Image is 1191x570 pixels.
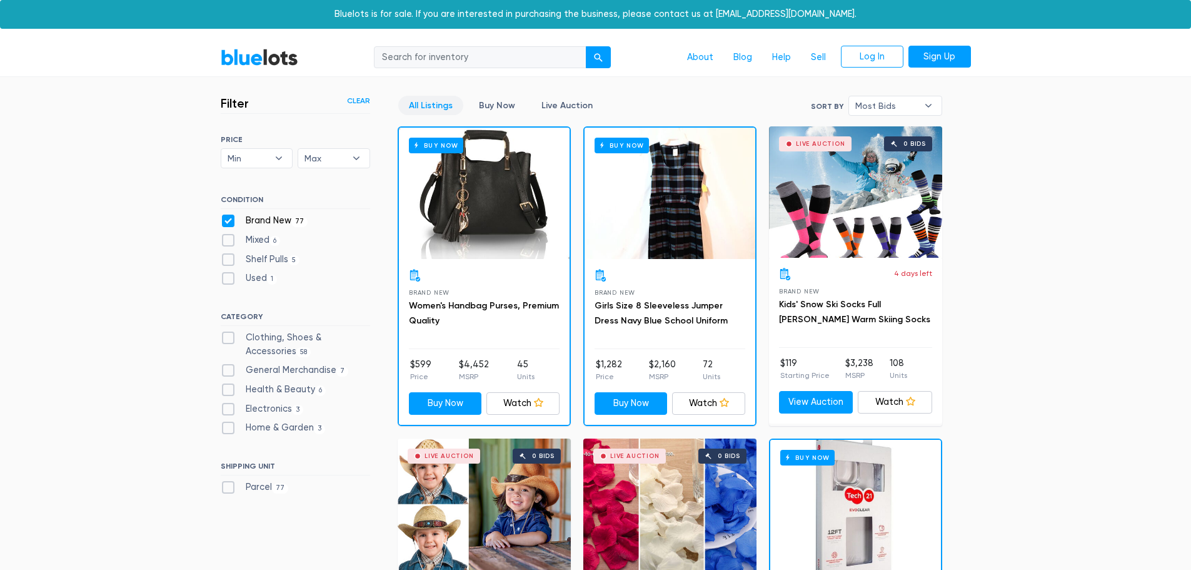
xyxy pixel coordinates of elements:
li: 72 [703,358,720,383]
a: All Listings [398,96,463,115]
span: Brand New [409,289,450,296]
span: Min [228,149,269,168]
label: Health & Beauty [221,383,326,397]
a: Buy Now [585,128,755,259]
p: MSRP [649,371,676,382]
h6: Buy Now [595,138,649,153]
a: Buy Now [399,128,570,259]
a: Buy Now [468,96,526,115]
p: MSRP [459,371,489,382]
span: 5 [288,255,300,265]
b: ▾ [266,149,292,168]
p: Units [517,371,535,382]
a: Live Auction 0 bids [398,439,571,570]
b: ▾ [343,149,369,168]
b: ▾ [915,96,942,115]
div: Live Auction [796,141,845,147]
a: Women's Handbag Purses, Premium Quality [409,300,559,326]
span: 77 [291,217,308,227]
p: Price [596,371,622,382]
a: About [677,46,723,69]
span: 1 [267,275,278,285]
a: Live Auction 0 bids [769,126,942,258]
li: $599 [410,358,431,383]
span: 6 [269,236,281,246]
span: Brand New [779,288,820,295]
h6: CATEGORY [221,312,370,326]
span: Most Bids [855,96,918,115]
li: $1,282 [596,358,622,383]
label: Sort By [811,101,843,112]
div: 0 bids [718,453,740,459]
p: Starting Price [780,370,830,381]
label: General Merchandise [221,364,349,377]
label: Used [221,272,278,285]
li: $4,452 [459,358,489,383]
li: $119 [780,357,830,382]
span: Brand New [595,289,635,296]
div: Live Auction [425,453,474,459]
a: Girls Size 8 Sleeveless Jumper Dress Navy Blue School Uniform [595,300,728,326]
span: Max [304,149,346,168]
a: Watch [858,391,932,414]
p: Price [410,371,431,382]
div: Live Auction [610,453,660,459]
a: Sign Up [908,46,971,68]
span: 3 [292,405,304,415]
div: 0 bids [532,453,555,459]
span: 77 [272,484,289,494]
label: Parcel [221,481,289,494]
a: Blog [723,46,762,69]
li: 45 [517,358,535,383]
p: Units [703,371,720,382]
a: BlueLots [221,48,298,66]
label: Clothing, Shoes & Accessories [221,331,370,358]
h6: Buy Now [409,138,463,153]
label: Home & Garden [221,421,326,435]
a: Live Auction 0 bids [583,439,756,570]
h6: CONDITION [221,195,370,209]
a: Clear [347,95,370,106]
a: Watch [672,392,745,415]
p: MSRP [845,370,873,381]
label: Mixed [221,233,281,247]
h6: SHIPPING UNIT [221,462,370,476]
p: 4 days left [894,268,932,279]
li: $3,238 [845,357,873,382]
span: 3 [314,424,326,434]
div: 0 bids [903,141,926,147]
li: 108 [890,357,907,382]
input: Search for inventory [374,46,586,69]
span: 6 [315,385,326,395]
label: Brand New [221,214,308,228]
a: View Auction [779,391,853,414]
a: Buy Now [595,392,668,415]
p: Units [890,370,907,381]
span: 7 [336,367,349,377]
a: Live Auction [531,96,603,115]
a: Log In [841,46,903,68]
a: Kids' Snow Ski Socks Full [PERSON_NAME] Warm Skiing Socks [779,299,930,325]
a: Buy Now [409,392,482,415]
li: $2,160 [649,358,676,383]
h6: Buy Now [780,450,835,466]
h3: Filter [221,96,249,111]
a: Sell [801,46,836,69]
label: Electronics [221,402,304,416]
h6: PRICE [221,135,370,144]
label: Shelf Pulls [221,253,300,267]
a: Help [762,46,801,69]
a: Watch [486,392,560,415]
span: 58 [296,347,311,357]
